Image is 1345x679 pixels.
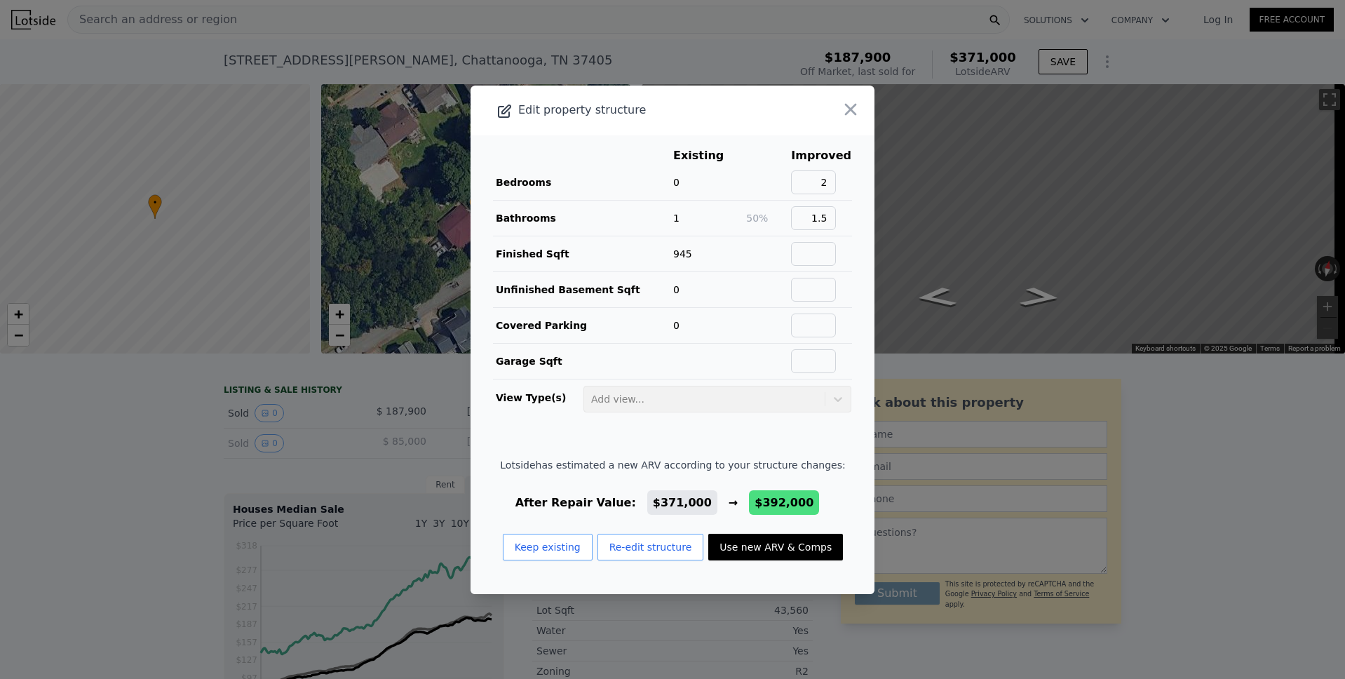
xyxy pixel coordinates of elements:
td: Covered Parking [493,307,672,343]
span: 50% [746,213,768,224]
button: Keep existing [503,534,593,560]
td: Unfinished Basement Sqft [493,271,672,307]
button: Use new ARV & Comps [708,534,843,560]
th: Existing [672,147,745,165]
div: After Repair Value: → [500,495,845,511]
span: 1 [673,213,680,224]
button: Re-edit structure [597,534,704,560]
td: Finished Sqft [493,236,672,271]
span: 0 [673,284,680,295]
span: 945 [673,248,692,260]
th: Improved [790,147,852,165]
span: Lotside has estimated a new ARV according to your structure changes: [500,458,845,472]
span: $392,000 [755,496,813,509]
div: Edit property structure [471,100,794,120]
td: View Type(s) [493,379,583,413]
span: $371,000 [653,496,712,509]
td: Bedrooms [493,165,672,201]
td: Garage Sqft [493,343,672,379]
td: Bathrooms [493,200,672,236]
span: 0 [673,320,680,331]
span: 0 [673,177,680,188]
